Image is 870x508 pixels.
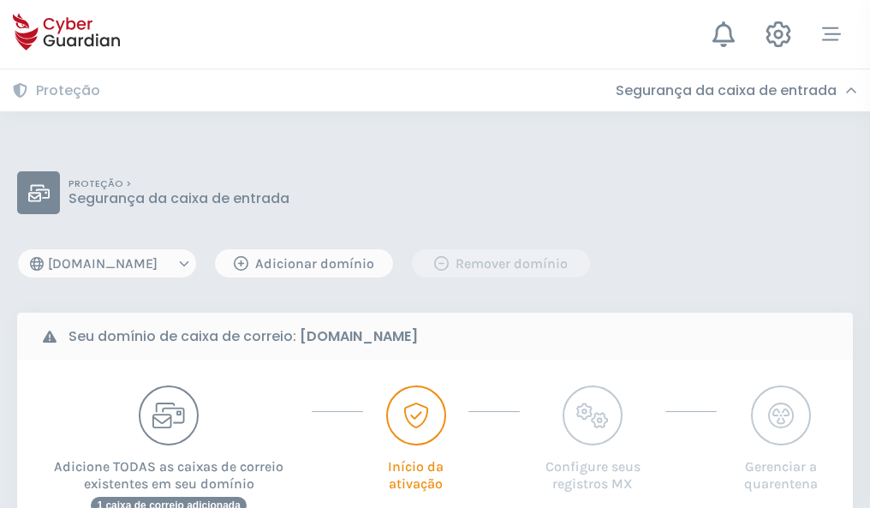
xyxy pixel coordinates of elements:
h3: Segurança da caixa de entrada [616,82,837,99]
button: Gerenciar a quarentena [734,385,827,493]
p: Início da ativação [380,445,450,493]
strong: [DOMAIN_NAME] [300,326,418,346]
div: Adicionar domínio [228,254,380,274]
p: Configure seus registros MX [537,445,649,493]
button: Remover domínio [411,248,591,278]
div: Remover domínio [425,254,577,274]
button: Configure seus registros MX [537,385,649,493]
p: Segurança da caixa de entrada [69,190,289,207]
button: Adicionar domínio [214,248,394,278]
p: Adicione TODAS as caixas de correio existentes em seu domínio [43,445,295,493]
p: PROTEÇÃO > [69,178,289,190]
button: Início da ativação [380,385,450,493]
div: Segurança da caixa de entrada [616,82,857,99]
h3: Proteção [36,82,100,99]
p: Gerenciar a quarentena [734,445,827,493]
b: Seu domínio de caixa de correio: [69,326,418,347]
